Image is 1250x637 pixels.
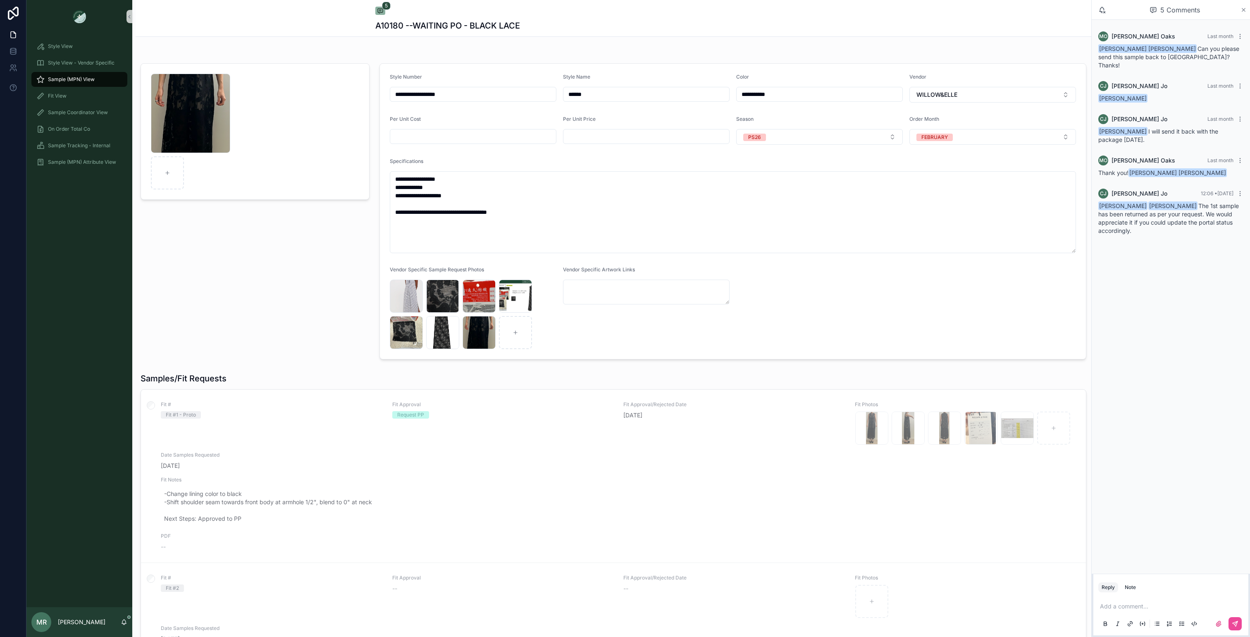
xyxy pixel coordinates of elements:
[909,74,926,80] span: Vendor
[397,411,424,419] div: Request PP
[48,159,116,165] span: Sample (MPN) Attribute View
[1148,201,1198,210] span: [PERSON_NAME]
[58,618,105,626] p: [PERSON_NAME]
[1100,190,1107,197] span: CJ
[1098,44,1197,53] span: [PERSON_NAME] [PERSON_NAME]
[1207,116,1233,122] span: Last month
[623,575,845,581] span: Fit Approval/Rejected Date
[1098,202,1239,234] span: The 1st sample has been returned as per your request. We would appreciate it if you could update ...
[382,2,391,10] span: 5
[909,129,1076,145] button: Select Button
[390,74,422,80] span: Style Number
[1099,33,1107,40] span: MO
[161,543,166,551] span: --
[375,20,520,31] h1: A10180 --WAITING PO - BLACK LACE
[855,575,1076,581] span: Fit Photos
[161,462,382,470] span: [DATE]
[1201,190,1233,196] span: 12:06 • [DATE]
[161,625,382,632] span: Date Samples Requested
[390,116,421,122] span: Per Unit Cost
[1125,584,1136,591] div: Note
[1099,157,1107,164] span: MO
[31,122,127,136] a: On Order Total Co
[392,401,614,408] span: Fit Approval
[916,91,957,99] span: WILLOW&ELLE
[748,134,761,141] div: PS26
[390,266,484,273] span: Vendor Specific Sample Request Photos
[161,452,382,458] span: Date Samples Requested
[1112,115,1167,123] span: [PERSON_NAME] Jo
[1100,83,1107,89] span: CJ
[36,617,47,627] span: MR
[1098,201,1147,210] span: [PERSON_NAME]
[1098,45,1239,69] span: Can you please send this sample back to [GEOGRAPHIC_DATA]? Thanks!
[563,116,596,122] span: Per Unit Price
[31,55,127,70] a: Style View - Vendor Specific
[623,411,845,419] span: [DATE]
[141,390,1086,563] a: Fit #Fit #1 - ProtoFit ApprovalRequest PPFit Approval/Rejected Date[DATE]Fit PhotosDate Samples R...
[1098,582,1118,592] button: Reply
[161,575,382,581] span: Fit #
[1207,83,1233,89] span: Last month
[909,87,1076,103] button: Select Button
[1098,127,1147,136] span: [PERSON_NAME]
[31,89,127,103] a: Fit View
[31,138,127,153] a: Sample Tracking - Internal
[161,533,382,539] span: PDF
[1207,33,1233,39] span: Last month
[31,39,127,54] a: Style View
[73,10,86,23] img: App logo
[1112,82,1167,90] span: [PERSON_NAME] Jo
[1112,32,1175,41] span: [PERSON_NAME] Oaks
[1100,116,1107,122] span: CJ
[1098,169,1228,176] span: Thank you!
[1112,156,1175,165] span: [PERSON_NAME] Oaks
[563,74,590,80] span: Style Name
[736,74,749,80] span: Color
[392,575,614,581] span: Fit Approval
[1098,128,1218,143] span: I will send it back with the package [DATE].
[48,43,73,50] span: Style View
[1098,94,1147,103] span: [PERSON_NAME]
[921,134,948,141] div: FEBRUARY
[1128,168,1227,177] span: [PERSON_NAME] [PERSON_NAME]
[48,93,67,99] span: Fit View
[1160,5,1200,15] span: 5 Comments
[48,142,110,149] span: Sample Tracking - Internal
[390,158,423,164] span: Specifications
[736,129,903,145] button: Select Button
[48,109,108,116] span: Sample Coordinator View
[166,411,196,419] div: Fit #1 - Proto
[161,401,382,408] span: Fit #
[1207,157,1233,163] span: Last month
[161,477,1076,483] span: Fit Notes
[31,155,127,170] a: Sample (MPN) Attribute View
[48,76,95,83] span: Sample (MPN) View
[48,60,115,66] span: Style View - Vendor Specific
[31,72,127,87] a: Sample (MPN) View
[48,126,90,132] span: On Order Total Co
[26,33,132,180] div: scrollable content
[563,266,635,273] span: Vendor Specific Artwork Links
[392,584,397,593] span: --
[1112,189,1167,198] span: [PERSON_NAME] Jo
[31,105,127,120] a: Sample Coordinator View
[375,7,385,17] button: 5
[855,401,1076,408] span: Fit Photos
[736,116,754,122] span: Season
[1121,582,1139,592] button: Note
[141,373,227,384] h1: Samples/Fit Requests
[623,584,628,593] span: --
[166,584,179,592] div: Fit #2
[164,490,1073,523] span: -Change lining color to black -Shift shoulder seam towards front body at armhole 1/2", blend to 0...
[623,401,845,408] span: Fit Approval/Rejected Date
[909,116,939,122] span: Order Month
